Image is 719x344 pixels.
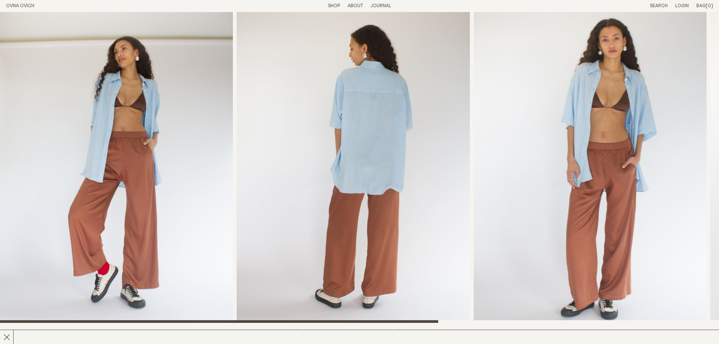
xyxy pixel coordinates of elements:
span: Bag [696,3,706,8]
img: Painter Pant [474,12,707,323]
a: Search [650,3,668,8]
a: Shop [328,3,340,8]
span: [0] [706,3,713,8]
h2: Painter Pant [6,329,178,340]
summary: About [348,3,363,9]
div: 2 / 5 [237,12,470,323]
a: Journal [371,3,391,8]
div: 3 / 5 [474,12,707,323]
span: $175.00 [397,329,416,334]
span: $340.00 [296,329,317,334]
a: Home [6,3,34,8]
a: Login [675,3,689,8]
img: Painter Pant [237,12,470,323]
